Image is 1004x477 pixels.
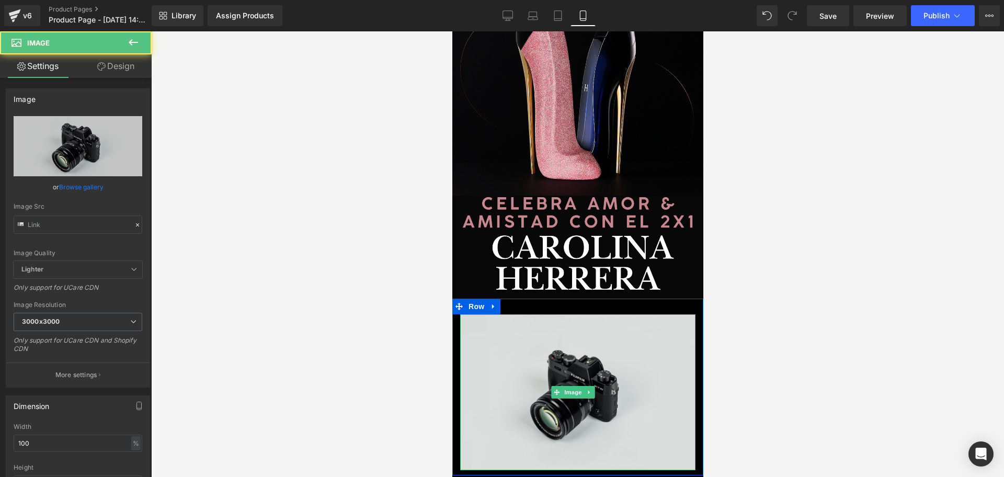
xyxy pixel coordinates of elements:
b: 3000x3000 [22,317,60,325]
a: Expand / Collapse [131,355,142,367]
div: % [131,436,141,450]
div: Width [14,423,142,430]
div: Dimension [14,396,50,411]
button: Publish [911,5,975,26]
div: Image Resolution [14,301,142,309]
div: Image Quality [14,249,142,257]
a: Desktop [495,5,520,26]
a: v6 [4,5,40,26]
span: Publish [923,12,950,20]
a: Laptop [520,5,545,26]
a: Tablet [545,5,571,26]
button: Redo [782,5,803,26]
div: Only support for UCare CDN [14,283,142,299]
input: Link [14,215,142,234]
div: Height [14,464,142,471]
span: Preview [866,10,894,21]
a: Product Pages [49,5,169,14]
a: New Library [152,5,203,26]
div: Only support for UCare CDN and Shopify CDN [14,336,142,360]
button: Undo [757,5,778,26]
a: Design [78,54,154,78]
a: Browse gallery [59,178,104,196]
b: Lighter [21,265,43,273]
div: Assign Products [216,12,274,20]
span: Save [819,10,837,21]
div: Image [14,89,36,104]
span: Product Page - [DATE] 14:55:22 [49,16,149,24]
span: Image [110,355,132,367]
div: or [14,181,142,192]
a: Mobile [571,5,596,26]
span: Row [14,267,35,283]
span: Image [27,39,50,47]
button: More [979,5,1000,26]
span: Library [172,11,196,20]
p: More settings [55,370,97,380]
div: Open Intercom Messenger [968,441,994,467]
button: More settings [6,362,150,387]
a: Expand / Collapse [35,267,48,283]
a: Preview [853,5,907,26]
input: auto [14,435,142,452]
div: Image Src [14,203,142,210]
div: v6 [21,9,34,22]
